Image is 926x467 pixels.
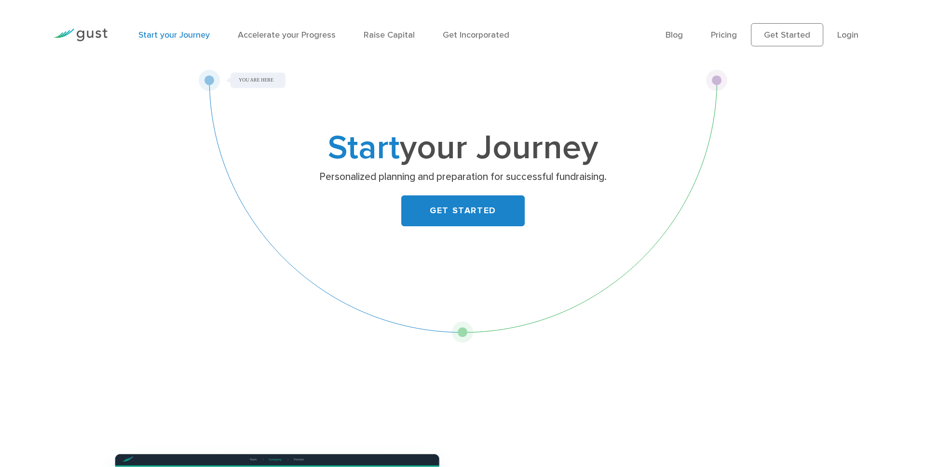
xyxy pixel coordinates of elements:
[54,28,108,41] img: Gust Logo
[364,30,415,40] a: Raise Capital
[837,30,858,40] a: Login
[272,133,654,164] h1: your Journey
[328,127,400,168] span: Start
[401,195,525,226] a: GET STARTED
[751,23,823,46] a: Get Started
[238,30,336,40] a: Accelerate your Progress
[443,30,509,40] a: Get Incorporated
[138,30,210,40] a: Start your Journey
[276,170,650,184] p: Personalized planning and preparation for successful fundraising.
[666,30,683,40] a: Blog
[711,30,737,40] a: Pricing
